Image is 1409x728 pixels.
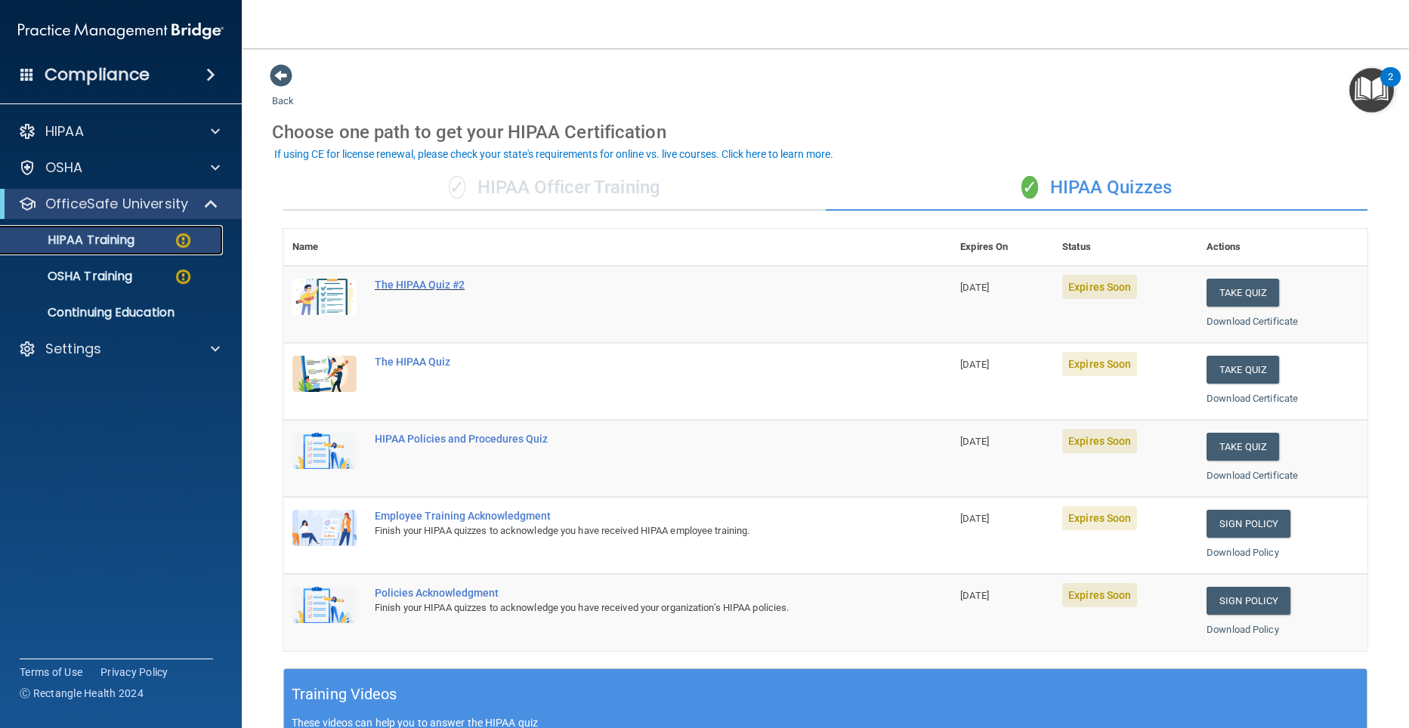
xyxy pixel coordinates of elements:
[375,356,876,368] div: The HIPAA Quiz
[174,231,193,250] img: warning-circle.0cc9ac19.png
[45,340,101,358] p: Settings
[283,165,826,211] div: HIPAA Officer Training
[1349,68,1394,113] button: Open Resource Center, 2 new notifications
[951,229,1053,266] th: Expires On
[826,165,1368,211] div: HIPAA Quizzes
[45,195,188,213] p: OfficeSafe University
[1388,77,1393,97] div: 2
[1062,429,1137,453] span: Expires Soon
[18,122,220,140] a: HIPAA
[18,16,224,46] img: PMB logo
[283,229,366,266] th: Name
[1062,352,1137,376] span: Expires Soon
[1062,275,1137,299] span: Expires Soon
[960,282,989,293] span: [DATE]
[960,590,989,601] span: [DATE]
[960,513,989,524] span: [DATE]
[1207,279,1279,307] button: Take Quiz
[1197,229,1367,266] th: Actions
[375,522,876,540] div: Finish your HIPAA quizzes to acknowledge you have received HIPAA employee training.
[272,110,1379,154] div: Choose one path to get your HIPAA Certification
[1207,547,1279,558] a: Download Policy
[20,665,82,680] a: Terms of Use
[1207,433,1279,461] button: Take Quiz
[375,587,876,599] div: Policies Acknowledgment
[272,77,294,106] a: Back
[1148,621,1391,681] iframe: Drift Widget Chat Controller
[274,149,833,159] div: If using CE for license renewal, please check your state's requirements for online vs. live cours...
[1053,229,1197,266] th: Status
[1021,176,1038,199] span: ✓
[1207,470,1298,481] a: Download Certificate
[449,176,465,199] span: ✓
[20,686,144,701] span: Ⓒ Rectangle Health 2024
[45,122,84,140] p: HIPAA
[1062,583,1137,607] span: Expires Soon
[292,681,397,708] h5: Training Videos
[45,64,150,85] h4: Compliance
[18,340,220,358] a: Settings
[174,267,193,286] img: warning-circle.0cc9ac19.png
[375,599,876,617] div: Finish your HIPAA quizzes to acknowledge you have received your organization’s HIPAA policies.
[10,233,134,248] p: HIPAA Training
[18,195,219,213] a: OfficeSafe University
[1207,393,1298,404] a: Download Certificate
[1062,506,1137,530] span: Expires Soon
[1207,316,1298,327] a: Download Certificate
[10,305,216,320] p: Continuing Education
[960,359,989,370] span: [DATE]
[45,159,83,177] p: OSHA
[375,433,876,445] div: HIPAA Policies and Procedures Quiz
[272,147,836,162] button: If using CE for license renewal, please check your state's requirements for online vs. live cours...
[10,269,132,284] p: OSHA Training
[1207,510,1290,538] a: Sign Policy
[1207,587,1290,615] a: Sign Policy
[100,665,168,680] a: Privacy Policy
[375,279,876,291] div: The HIPAA Quiz #2
[18,159,220,177] a: OSHA
[375,510,876,522] div: Employee Training Acknowledgment
[960,436,989,447] span: [DATE]
[1207,356,1279,384] button: Take Quiz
